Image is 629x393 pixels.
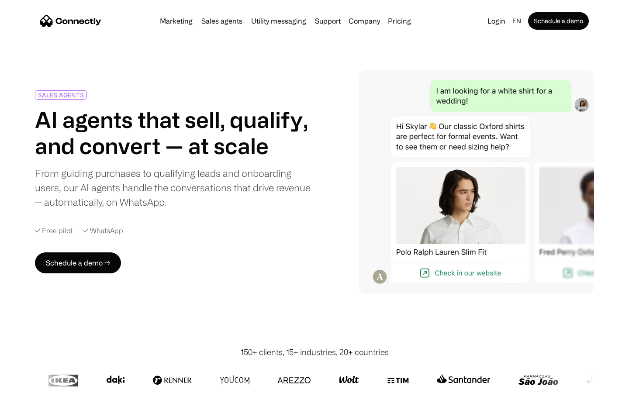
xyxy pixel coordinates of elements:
[198,17,246,24] a: Sales agents
[384,17,415,24] a: Pricing
[509,15,526,27] div: en
[512,15,521,27] div: en
[9,377,52,390] aside: Language selected: English
[40,14,101,28] a: home
[349,15,380,27] div: Company
[35,252,121,273] a: Schedule a demo →
[346,15,383,27] div: Company
[35,107,311,159] h1: AI agents that sell, qualify, and convert — at scale
[484,15,509,27] a: Login
[83,227,123,235] div: ✓ WhatsApp
[528,12,589,30] a: Schedule a demo
[311,17,344,24] a: Support
[248,17,310,24] a: Utility messaging
[35,166,311,209] div: From guiding purchases to qualifying leads and onboarding users, our AI agents handle the convers...
[241,346,389,358] div: 150+ clients, 15+ industries, 20+ countries
[35,227,73,235] div: ✓ Free pilot
[17,378,52,390] ul: Language list
[156,17,196,24] a: Marketing
[38,92,84,98] div: SALES AGENTS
